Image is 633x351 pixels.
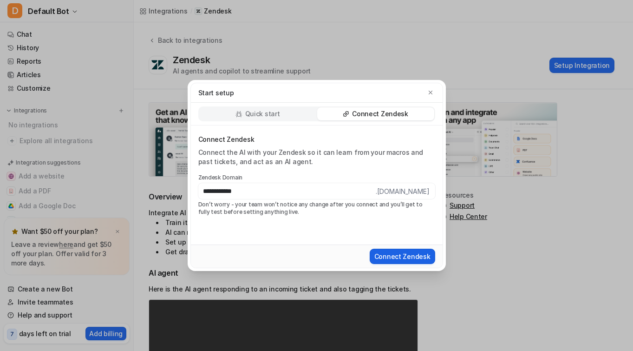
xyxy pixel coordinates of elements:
[376,183,435,199] span: .[DOMAIN_NAME]
[198,174,435,181] label: Zendesk Domain
[370,249,435,264] button: Connect Zendesk
[198,201,435,216] p: Don’t worry - your team won’t notice any change after you connect and you’ll get to fully test be...
[198,88,234,98] p: Start setup
[245,109,280,119] p: Quick start
[352,109,408,119] p: Connect Zendesk
[198,148,435,166] p: Connect the AI with your Zendesk so it can learn from your macros and past tickets, and act as an...
[198,135,435,144] p: Connect Zendesk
